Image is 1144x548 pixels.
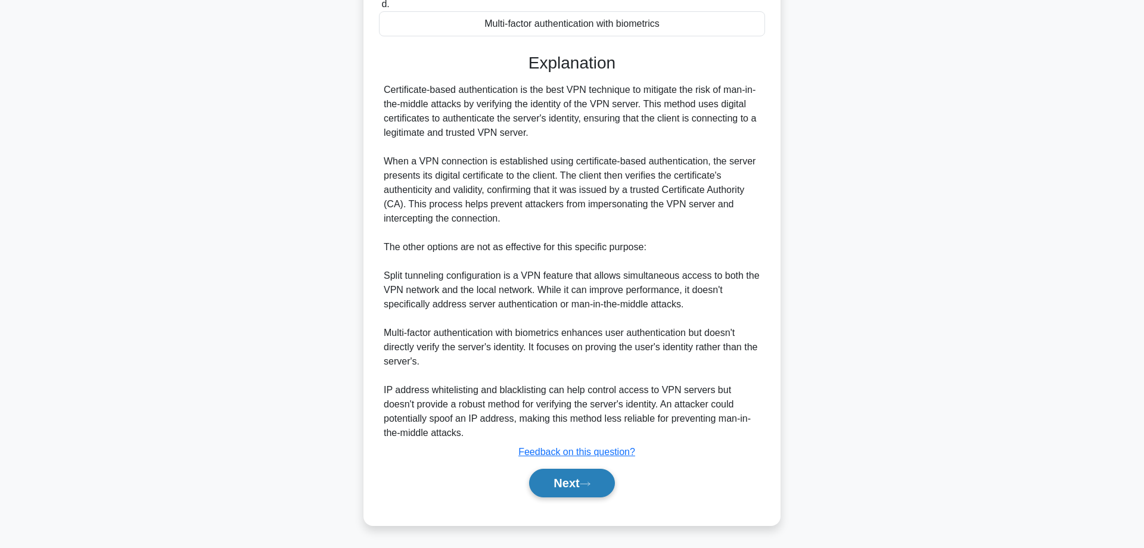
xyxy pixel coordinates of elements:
button: Next [529,469,614,497]
a: Feedback on this question? [518,447,635,457]
div: Multi-factor authentication with biometrics [379,11,765,36]
div: Certificate-based authentication is the best VPN technique to mitigate the risk of man-in-the-mid... [384,83,760,440]
h3: Explanation [386,53,758,73]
